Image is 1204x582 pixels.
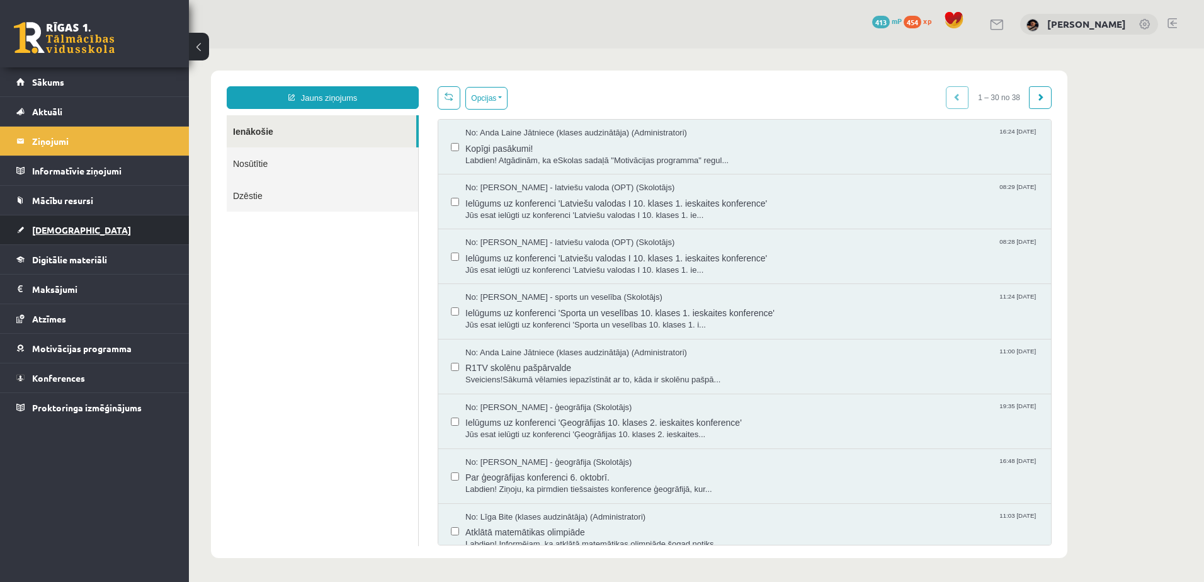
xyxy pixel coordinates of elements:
span: 454 [904,16,921,28]
span: No: [PERSON_NAME] - ģeogrāfija (Skolotājs) [276,408,443,420]
a: No: [PERSON_NAME] - ģeogrāfija (Skolotājs) 19:35 [DATE] Ielūgums uz konferenci 'Ģeogrāfijas 10. k... [276,353,849,392]
a: Nosūtītie [38,99,229,131]
a: No: [PERSON_NAME] - latviešu valoda (OPT) (Skolotājs) 08:29 [DATE] Ielūgums uz konferenci 'Latvie... [276,134,849,173]
a: Informatīvie ziņojumi [16,156,173,185]
span: No: [PERSON_NAME] - ģeogrāfija (Skolotājs) [276,353,443,365]
span: 11:24 [DATE] [808,243,849,253]
a: Atzīmes [16,304,173,333]
span: 11:03 [DATE] [808,463,849,472]
span: No: [PERSON_NAME] - sports un veselība (Skolotājs) [276,243,474,255]
a: Sākums [16,67,173,96]
span: Motivācijas programma [32,343,132,354]
span: Ielūgums uz konferenci 'Latviešu valodas I 10. klases 1. ieskaites konference' [276,145,849,161]
a: Proktoringa izmēģinājums [16,393,173,422]
span: R1TV skolēnu pašpārvalde [276,310,849,326]
a: Digitālie materiāli [16,245,173,274]
span: No: Anda Laine Jātniece (klases audzinātāja) (Administratori) [276,299,498,311]
a: Mācību resursi [16,186,173,215]
span: Labdien! Informējam, ka atklātā matemātikas olimpiāde šogad notiks ... [276,490,849,502]
a: Motivācijas programma [16,334,173,363]
span: [DEMOGRAPHIC_DATA] [32,224,131,236]
span: Aktuāli [32,106,62,117]
span: Ielūgums uz konferenci 'Latviešu valodas I 10. klases 1. ieskaites konference' [276,200,849,216]
span: Jūs esat ielūgti uz konferenci 'Latviešu valodas I 10. klases 1. ie... [276,216,849,228]
legend: Informatīvie ziņojumi [32,156,173,185]
span: Par ģeogrāfijas konferenci 6. oktobrī. [276,419,849,435]
a: No: Anda Laine Jātniece (klases audzinātāja) (Administratori) 16:24 [DATE] Kopīgi pasākumi! Labdi... [276,79,849,118]
span: 1 – 30 no 38 [780,38,841,60]
span: Konferences [32,372,85,384]
span: Digitālie materiāli [32,254,107,265]
span: Ielūgums uz konferenci 'Ģeogrāfijas 10. klases 2. ieskaites konference' [276,365,849,380]
span: Mācību resursi [32,195,93,206]
img: Daila Kronberga [1026,19,1039,31]
a: Maksājumi [16,275,173,304]
span: Jūs esat ielūgti uz konferenci 'Latviešu valodas I 10. klases 1. ie... [276,161,849,173]
span: Jūs esat ielūgti uz konferenci 'Sporta un veselības 10. klases 1. i... [276,271,849,283]
span: xp [923,16,931,26]
a: [DEMOGRAPHIC_DATA] [16,215,173,244]
a: Jauns ziņojums [38,38,230,60]
a: 413 mP [872,16,902,26]
span: Jūs esat ielūgti uz konferenci 'Ģeogrāfijas 10. klases 2. ieskaites... [276,380,849,392]
span: No: Līga Bite (klases audzinātāja) (Administratori) [276,463,457,475]
a: Aktuāli [16,97,173,126]
a: No: [PERSON_NAME] - latviešu valoda (OPT) (Skolotājs) 08:28 [DATE] Ielūgums uz konferenci 'Latvie... [276,188,849,227]
a: No: Līga Bite (klases audzinātāja) (Administratori) 11:03 [DATE] Atklātā matemātikas olimpiāde La... [276,463,849,502]
span: Labdien! Atgādinām, ka eSkolas sadaļā "Motivācijas programma" regul... [276,106,849,118]
legend: Ziņojumi [32,127,173,156]
span: 16:48 [DATE] [808,408,849,418]
span: No: [PERSON_NAME] - latviešu valoda (OPT) (Skolotājs) [276,188,486,200]
a: Ziņojumi [16,127,173,156]
span: Atklātā matemātikas olimpiāde [276,474,849,490]
span: Sākums [32,76,64,88]
span: Proktoringa izmēģinājums [32,402,142,413]
legend: Maksājumi [32,275,173,304]
span: mP [892,16,902,26]
a: No: Anda Laine Jātniece (klases audzinātāja) (Administratori) 11:00 [DATE] R1TV skolēnu pašpārval... [276,299,849,338]
span: Ielūgums uz konferenci 'Sporta un veselības 10. klases 1. ieskaites konference' [276,255,849,271]
button: Opcijas [276,38,319,61]
a: Konferences [16,363,173,392]
a: Rīgas 1. Tālmācības vidusskola [14,22,115,54]
span: 19:35 [DATE] [808,353,849,363]
span: 413 [872,16,890,28]
span: Kopīgi pasākumi! [276,91,849,106]
span: Labdien! Ziņoju, ka pirmdien tiešsaistes konference ģeogrāfijā, kur... [276,435,849,447]
span: Atzīmes [32,313,66,324]
span: 16:24 [DATE] [808,79,849,88]
a: 454 xp [904,16,938,26]
span: No: [PERSON_NAME] - latviešu valoda (OPT) (Skolotājs) [276,134,486,145]
a: [PERSON_NAME] [1047,18,1126,30]
span: 08:29 [DATE] [808,134,849,143]
span: 11:00 [DATE] [808,299,849,308]
a: Ienākošie [38,67,227,99]
span: 08:28 [DATE] [808,188,849,198]
span: Sveiciens!Sākumā vēlamies iepazīstināt ar to, kāda ir skolēnu pašpā... [276,326,849,338]
a: No: [PERSON_NAME] - ģeogrāfija (Skolotājs) 16:48 [DATE] Par ģeogrāfijas konferenci 6. oktobrī. La... [276,408,849,447]
span: No: Anda Laine Jātniece (klases audzinātāja) (Administratori) [276,79,498,91]
a: No: [PERSON_NAME] - sports un veselība (Skolotājs) 11:24 [DATE] Ielūgums uz konferenci 'Sporta un... [276,243,849,282]
a: Dzēstie [38,131,229,163]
